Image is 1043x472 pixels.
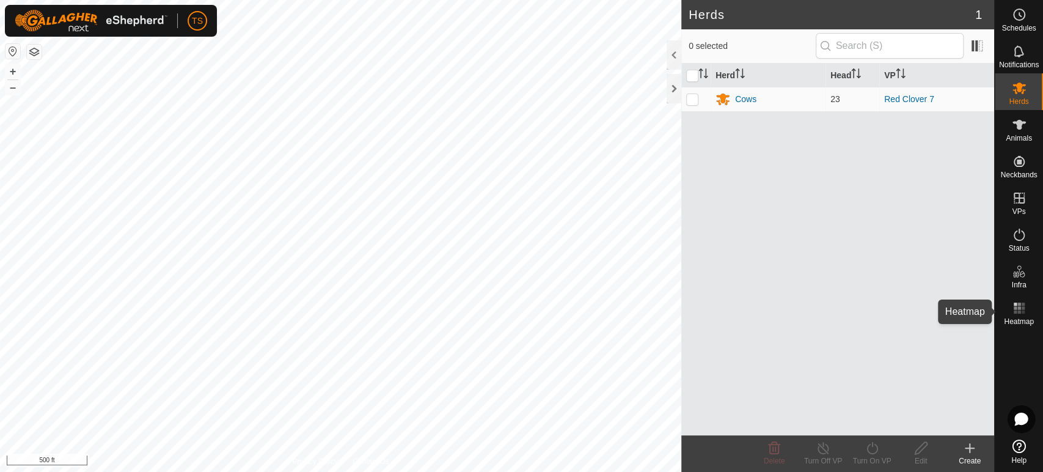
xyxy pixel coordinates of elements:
[1011,281,1026,289] span: Infra
[292,456,338,467] a: Privacy Policy
[689,7,975,22] h2: Herds
[353,456,389,467] a: Contact Us
[884,94,934,104] a: Red Clover 7
[1011,457,1027,464] span: Help
[5,64,20,79] button: +
[764,457,785,465] span: Delete
[5,44,20,59] button: Reset Map
[816,33,964,59] input: Search (S)
[825,64,879,87] th: Head
[1009,98,1028,105] span: Herds
[1004,318,1034,325] span: Heatmap
[1006,135,1032,142] span: Animals
[999,61,1039,68] span: Notifications
[711,64,825,87] th: Herd
[879,64,994,87] th: VP
[1001,24,1036,32] span: Schedules
[735,93,756,106] div: Cows
[698,70,708,80] p-sorticon: Activate to sort
[27,45,42,59] button: Map Layers
[975,6,982,24] span: 1
[799,455,847,466] div: Turn Off VP
[15,10,167,32] img: Gallagher Logo
[5,80,20,95] button: –
[735,70,745,80] p-sorticon: Activate to sort
[851,70,861,80] p-sorticon: Activate to sort
[896,455,945,466] div: Edit
[1008,245,1029,252] span: Status
[995,435,1043,469] a: Help
[689,40,816,53] span: 0 selected
[847,455,896,466] div: Turn On VP
[1012,208,1025,215] span: VPs
[192,15,203,28] span: TS
[945,455,994,466] div: Create
[896,70,906,80] p-sorticon: Activate to sort
[830,94,840,104] span: 23
[1000,171,1037,179] span: Neckbands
